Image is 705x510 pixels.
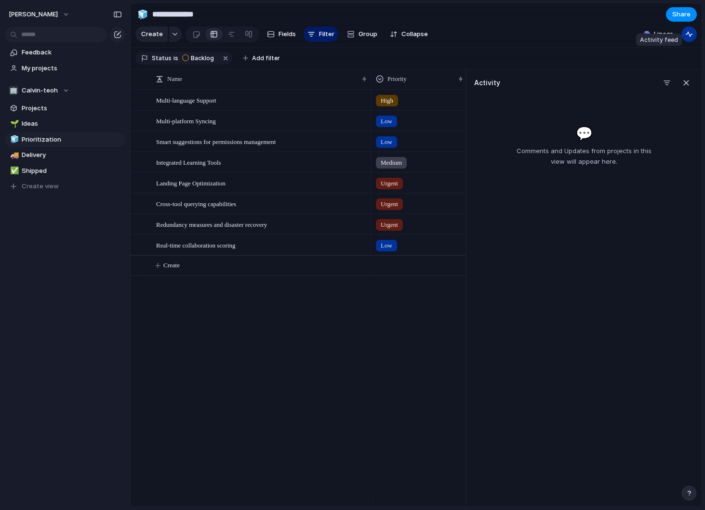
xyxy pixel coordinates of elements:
div: Activity feed [636,34,682,46]
button: Share [666,7,697,22]
a: ✅Shipped [5,164,125,178]
span: Multi-platform Syncing [156,115,216,126]
button: is [172,53,180,64]
span: Group [359,29,377,39]
button: 🏢Calvin-teoh [5,83,125,98]
span: Urgent [381,179,398,188]
button: 🌱 [9,119,18,129]
span: Projects [22,104,122,113]
button: Fields [263,26,300,42]
span: Integrated Learning Tools [156,157,221,168]
span: [PERSON_NAME] [9,10,58,19]
span: Urgent [381,199,398,209]
span: Smart suggestions for permissions management [156,136,276,147]
span: Calvin-teoh [22,86,58,95]
span: Fields [279,29,296,39]
span: 💬 [576,123,593,144]
span: Low [381,117,392,126]
div: 🌱 [10,118,17,130]
span: Shipped [22,166,122,176]
span: Filter [319,29,334,39]
a: My projects [5,61,125,76]
span: Real-time collaboration scoring [156,239,236,250]
span: Share [672,10,691,19]
button: Backlog [179,53,220,64]
span: Backlog [191,54,214,63]
button: Collapse [386,26,432,42]
div: 🚚 [10,150,17,161]
span: Create [141,29,163,39]
button: 🧊 [135,7,150,22]
button: 🧊 [9,135,18,144]
span: Linear [654,29,673,39]
a: 🌱Ideas [5,117,125,131]
span: Priority [387,74,407,84]
span: My projects [22,64,122,73]
span: Medium [381,158,402,168]
a: 🧊Prioritization [5,132,125,147]
div: 🧊 [137,8,148,21]
button: Create [135,26,168,42]
a: 🚚Delivery [5,148,125,162]
span: Prioritization [22,135,122,144]
button: Add filter [237,52,286,65]
button: ✅ [9,166,18,176]
button: 🚚 [9,150,18,160]
span: Redundancy measures and disaster recovery [156,219,267,230]
button: Filter [304,26,338,42]
span: Low [381,137,392,147]
span: Status [152,54,172,63]
div: ✅ [10,165,17,176]
span: Collapse [401,29,428,39]
a: Projects [5,101,125,116]
span: Ideas [22,119,122,129]
p: Comments and Updates from projects in this view will appear here. [510,145,658,167]
span: Landing Page Optimization [156,177,226,188]
span: High [381,96,393,105]
span: Multi-language Support [156,94,216,105]
a: Feedback [5,45,125,60]
h3: Activity [474,78,500,88]
button: [PERSON_NAME] [4,7,75,22]
span: Delivery [22,150,122,160]
span: Create view [22,182,59,191]
div: 🏢 [9,86,18,95]
div: 🧊 [10,134,17,145]
span: Low [381,241,392,250]
span: Add filter [252,54,280,63]
span: Cross-tool querying capabilities [156,198,236,209]
span: Create [163,261,180,270]
button: Create view [5,179,125,194]
span: is [173,54,178,63]
button: Create [140,256,480,275]
span: Name [167,74,182,84]
button: Linear [639,27,677,41]
button: Group [342,26,382,42]
span: Urgent [381,220,398,230]
span: Feedback [22,48,122,57]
